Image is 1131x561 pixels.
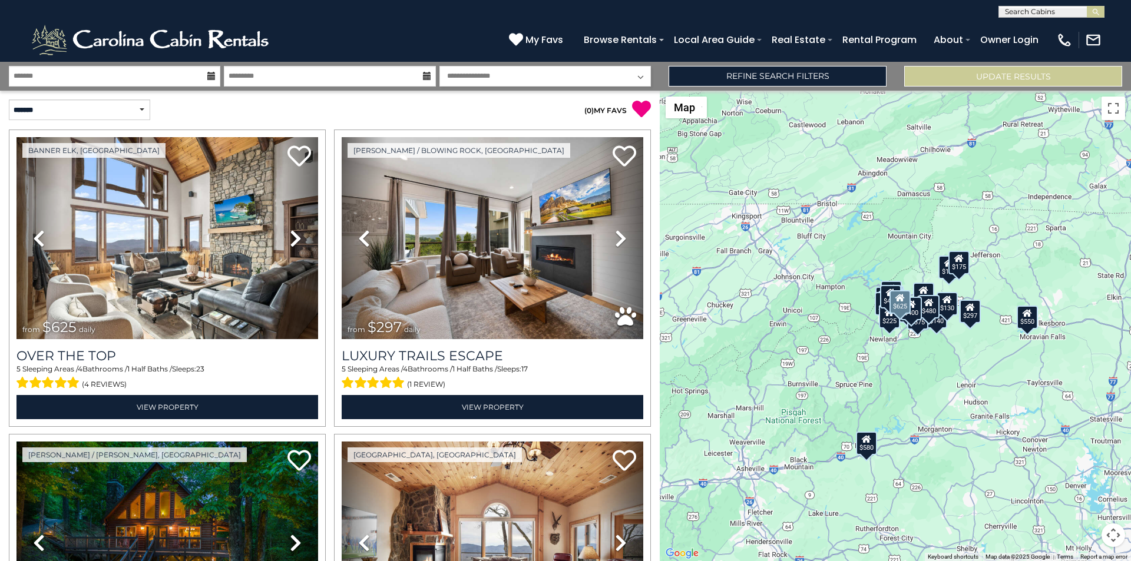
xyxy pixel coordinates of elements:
span: Map data ©2025 Google [986,553,1050,560]
span: (4 reviews) [82,377,127,392]
span: ( ) [584,106,594,115]
span: 5 [342,364,346,373]
div: $175 [938,255,960,279]
span: 1 Half Baths / [452,364,497,373]
span: $297 [368,318,402,336]
button: Change map style [666,97,707,118]
a: About [928,29,969,50]
div: $349 [913,283,934,306]
span: (1 review) [407,377,445,392]
div: $480 [918,294,940,318]
button: Keyboard shortcuts [928,553,978,561]
div: $130 [937,292,958,316]
button: Toggle fullscreen view [1102,97,1125,120]
div: $125 [881,280,902,304]
span: 4 [403,364,408,373]
a: (0)MY FAVS [584,106,627,115]
a: [PERSON_NAME] / Blowing Rock, [GEOGRAPHIC_DATA] [348,143,570,158]
span: daily [79,325,95,334]
div: $140 [926,304,947,328]
a: My Favs [509,32,566,48]
button: Map camera controls [1102,523,1125,547]
a: Luxury Trails Escape [342,348,643,364]
a: Local Area Guide [668,29,760,50]
a: Real Estate [766,29,831,50]
div: $175 [948,250,970,274]
a: Refine Search Filters [669,66,887,87]
img: phone-regular-white.png [1056,32,1073,48]
span: 23 [196,364,204,373]
span: 5 [16,364,21,373]
a: Owner Login [974,29,1044,50]
img: mail-regular-white.png [1085,32,1102,48]
a: Over The Top [16,348,318,364]
span: Map [674,101,695,114]
a: Rental Program [836,29,922,50]
img: Google [663,546,702,561]
a: View Property [342,395,643,419]
a: Add to favorites [613,449,636,474]
a: Terms [1057,553,1073,560]
span: 4 [78,364,82,373]
a: Report a map error [1080,553,1127,560]
img: thumbnail_168695581.jpeg [342,137,643,339]
div: $375 [907,306,928,329]
a: View Property [16,395,318,419]
a: Add to favorites [613,144,636,170]
div: $225 [879,305,900,328]
div: $230 [875,291,896,315]
span: from [22,325,40,334]
div: $580 [856,431,877,454]
a: [PERSON_NAME] / [PERSON_NAME], [GEOGRAPHIC_DATA] [22,447,247,462]
span: My Favs [525,32,563,47]
a: [GEOGRAPHIC_DATA], [GEOGRAPHIC_DATA] [348,447,522,462]
span: 17 [521,364,528,373]
div: $400 [901,296,922,320]
div: Sleeping Areas / Bathrooms / Sleeps: [16,364,318,392]
img: thumbnail_167587977.jpeg [16,137,318,339]
a: Browse Rentals [578,29,663,50]
img: White-1-2.png [29,22,274,58]
a: Add to favorites [287,449,311,474]
span: daily [404,325,421,334]
a: Open this area in Google Maps (opens a new window) [663,546,702,561]
div: $625 [889,290,911,314]
div: $550 [1017,305,1038,328]
span: $625 [42,318,77,336]
span: 1 Half Baths / [127,364,172,373]
a: Banner Elk, [GEOGRAPHIC_DATA] [22,143,166,158]
span: 0 [587,106,591,115]
div: Sleeping Areas / Bathrooms / Sleeps: [342,364,643,392]
span: from [348,325,365,334]
button: Update Results [904,66,1122,87]
div: $297 [960,300,981,323]
div: $425 [880,284,901,308]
